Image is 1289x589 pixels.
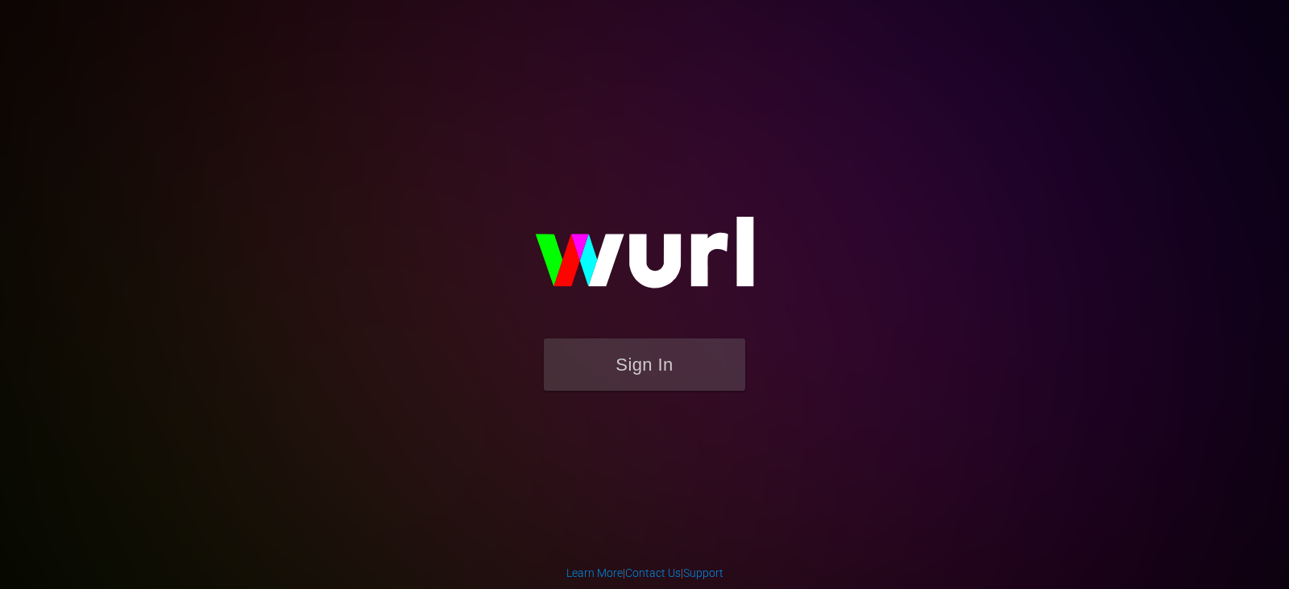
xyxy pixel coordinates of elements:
[625,566,681,579] a: Contact Us
[566,565,723,581] div: | |
[566,566,623,579] a: Learn More
[483,182,806,338] img: wurl-logo-on-black-223613ac3d8ba8fe6dc639794a292ebdb59501304c7dfd60c99c58986ef67473.svg
[683,566,723,579] a: Support
[544,338,745,391] button: Sign In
